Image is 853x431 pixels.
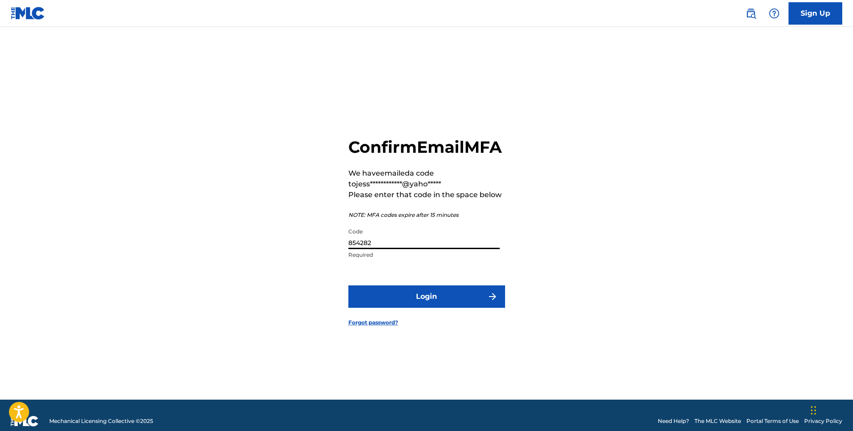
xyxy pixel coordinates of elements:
img: MLC Logo [11,7,45,20]
a: Forgot password? [348,319,398,327]
p: Please enter that code in the space below [348,190,505,200]
img: logo [11,416,39,427]
div: Drag [811,397,816,424]
p: Required [348,251,500,259]
img: search [746,8,756,19]
img: help [769,8,780,19]
a: Public Search [742,4,760,22]
iframe: Chat Widget [808,388,853,431]
h2: Confirm Email MFA [348,137,505,157]
img: f7272a7cc735f4ea7f67.svg [487,291,498,302]
p: NOTE: MFA codes expire after 15 minutes [348,211,505,219]
a: Privacy Policy [804,417,842,425]
a: Sign Up [789,2,842,25]
div: Help [765,4,783,22]
a: Portal Terms of Use [746,417,799,425]
a: The MLC Website [694,417,741,425]
button: Login [348,285,505,308]
a: Need Help? [658,417,689,425]
span: Mechanical Licensing Collective © 2025 [49,417,153,425]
